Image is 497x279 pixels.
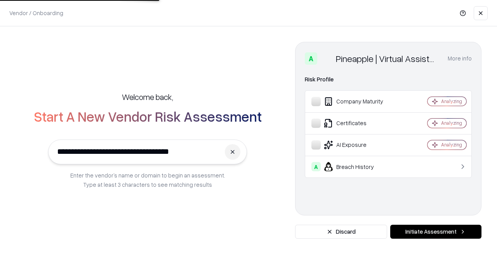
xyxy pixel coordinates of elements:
[305,52,317,65] div: A
[70,170,225,189] p: Enter the vendor’s name or domain to begin an assessment. Type at least 3 characters to see match...
[441,141,462,148] div: Analyzing
[320,52,333,65] img: Pineapple | Virtual Assistant Agency
[441,120,462,126] div: Analyzing
[311,162,321,171] div: A
[295,225,387,239] button: Discard
[305,75,472,84] div: Risk Profile
[336,52,438,65] div: Pineapple | Virtual Assistant Agency
[311,97,404,106] div: Company Maturity
[122,91,173,102] h5: Welcome back,
[390,225,481,239] button: Initiate Assessment
[34,108,262,124] h2: Start A New Vendor Risk Assessment
[441,98,462,105] div: Analyzing
[311,140,404,150] div: AI Exposure
[311,162,404,171] div: Breach History
[9,9,63,17] p: Vendor / Onboarding
[311,119,404,128] div: Certificates
[448,52,472,65] button: More info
